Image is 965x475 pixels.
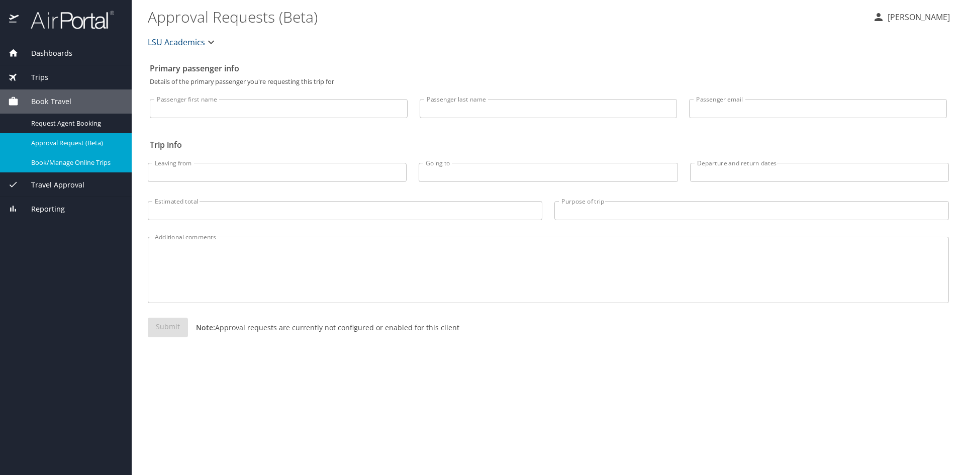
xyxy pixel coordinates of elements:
span: Trips [19,72,48,83]
span: Book/Manage Online Trips [31,158,120,167]
h2: Primary passenger info [150,60,947,76]
span: Approval Request (Beta) [31,138,120,148]
p: [PERSON_NAME] [885,11,950,23]
img: icon-airportal.png [9,10,20,30]
span: Dashboards [19,48,72,59]
strong: Note: [196,323,215,332]
p: Details of the primary passenger you're requesting this trip for [150,78,947,85]
span: Reporting [19,204,65,215]
button: LSU Academics [144,32,221,52]
img: airportal-logo.png [20,10,114,30]
p: Approval requests are currently not configured or enabled for this client [188,322,459,333]
span: Book Travel [19,96,71,107]
span: Travel Approval [19,179,84,191]
h1: Approval Requests (Beta) [148,1,864,32]
span: Request Agent Booking [31,119,120,128]
button: [PERSON_NAME] [868,8,954,26]
h2: Trip info [150,137,947,153]
span: LSU Academics [148,35,205,49]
